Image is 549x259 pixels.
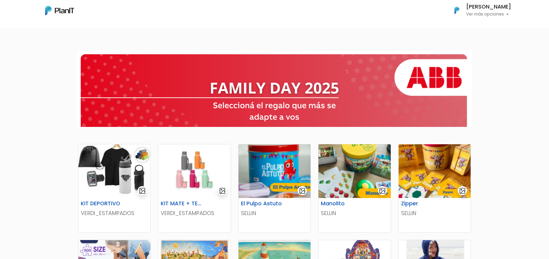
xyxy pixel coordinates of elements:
[158,144,230,198] img: thumb_2000___2000-Photoroom_-_2025-07-02T103351.963.jpg
[318,144,390,198] img: thumb_Captura_de_pantalla_2025-07-29_104833.png
[161,209,228,217] p: VERDI_ESTAMPADOS
[401,209,468,217] p: SELLIN
[318,144,391,232] a: gallery-light Manolito SELLIN
[157,200,207,207] h6: KIT MATE + TERMO
[219,187,226,194] img: gallery-light
[239,144,310,198] img: thumb_Captura_de_pantalla_2025-07-29_101456.png
[399,144,471,198] img: thumb_Captura_de_pantalla_2025-07-29_105257.png
[78,144,150,198] img: thumb_WhatsApp_Image_2025-05-26_at_09.52.07.jpeg
[466,12,511,16] p: Ver más opciones
[459,187,466,194] img: gallery-light
[158,144,231,232] a: gallery-light KIT MATE + TERMO VERDI_ESTAMPADOS
[379,187,386,194] img: gallery-light
[241,209,308,217] p: SELLIN
[238,144,311,232] a: gallery-light El Pulpo Astuto SELLIN
[78,144,151,232] a: gallery-light KIT DEPORTIVO VERDI_ESTAMPADOS
[77,200,127,207] h6: KIT DEPORTIVO
[447,2,511,18] button: PlanIt Logo [PERSON_NAME] Ver más opciones
[299,187,306,194] img: gallery-light
[139,187,146,194] img: gallery-light
[466,4,511,10] h6: [PERSON_NAME]
[317,200,367,207] h6: Manolito
[81,209,148,217] p: VERDI_ESTAMPADOS
[397,200,447,207] h6: Zipper
[45,6,74,15] img: PlanIt Logo
[450,4,464,17] img: PlanIt Logo
[237,200,287,207] h6: El Pulpo Astuto
[321,209,388,217] p: SELLIN
[398,144,471,232] a: gallery-light Zipper SELLIN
